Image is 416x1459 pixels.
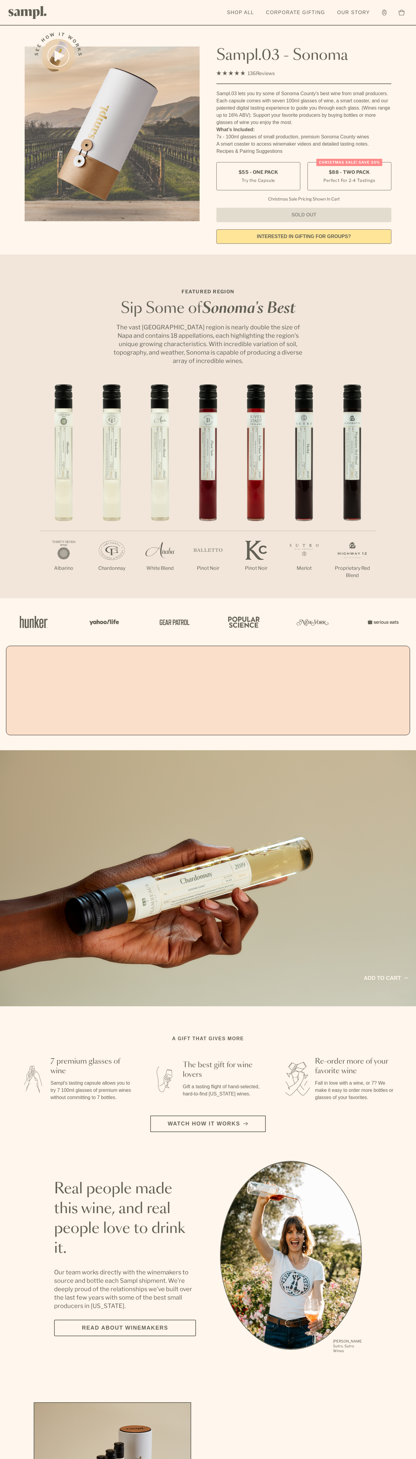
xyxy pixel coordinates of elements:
[50,1080,132,1101] p: Sampl's tasting capsule allows you to try 7 100ml glasses of premium wines without committing to ...
[329,169,370,176] span: $88 - Two Pack
[216,229,391,244] a: interested in gifting for groups?
[183,1060,265,1080] h3: The best gift for wine lovers
[216,148,391,155] li: Recipes & Pairing Suggestions
[54,1320,196,1336] a: Read about Winemakers
[85,609,121,635] img: Artboard_6_04f9a106-072f-468a-bdd7-f11783b05722_x450.png
[88,384,136,591] li: 2 / 7
[136,384,184,591] li: 3 / 7
[239,169,278,176] span: $55 - One Pack
[216,208,391,222] button: Sold Out
[248,71,256,76] span: 136
[280,565,328,572] p: Merlot
[256,71,275,76] span: Reviews
[263,6,328,19] a: Corporate Gifting
[216,133,391,140] li: 7x - 100ml glasses of small production, premium Sonoma County wines
[16,609,52,635] img: Artboard_1_c8cd28af-0030-4af1-819c-248e302c7f06_x450.png
[54,1268,196,1310] p: Our team works directly with the winemakers to source and bottle each Sampl shipment. We’re deepl...
[112,288,304,295] p: Featured Region
[295,609,331,635] img: Artboard_3_0b291449-6e8c-4d07-b2c2-3f3601a19cd1_x450.png
[216,90,391,126] div: Sampl.03 lets you try some of Sonoma County's best wine from small producers. Each capsule comes ...
[364,609,400,635] img: Artboard_7_5b34974b-f019-449e-91fb-745f8d0877ee_x450.png
[155,609,191,635] img: Artboard_5_7fdae55a-36fd-43f7-8bfd-f74a06a2878e_x450.png
[183,1083,265,1098] p: Gift a tasting flight of hand-selected, hard-to-find [US_STATE] wines.
[220,1161,362,1354] div: slide 1
[334,6,373,19] a: Our Story
[315,1080,397,1101] p: Fall in love with a wine, or 7? We make it easy to order more bottles or glasses of your favorites.
[323,177,375,183] small: Perfect For 2-4 Tastings
[224,6,257,19] a: Shop All
[280,384,328,591] li: 6 / 7
[232,384,280,591] li: 5 / 7
[184,384,232,591] li: 4 / 7
[216,127,255,132] strong: What’s Included:
[112,323,304,365] p: The vast [GEOGRAPHIC_DATA] region is nearly double the size of Napa and contains 18 appellations,...
[315,1057,397,1076] h3: Re-order more of your favorite wine
[150,1116,266,1132] button: Watch how it works
[184,565,232,572] p: Pinot Noir
[328,384,376,598] li: 7 / 7
[50,1057,132,1076] h3: 7 premium glasses of wine
[54,1179,196,1258] h2: Real people made this wine, and real people love to drink it.
[232,565,280,572] p: Pinot Noir
[265,196,343,202] li: Christmas Sale Pricing Shown In Cart
[136,565,184,572] p: White Blend
[216,47,391,65] h1: Sampl.03 - Sonoma
[317,159,382,166] div: Christmas SALE! Save 20%
[328,565,376,579] p: Proprietary Red Blend
[41,39,75,73] button: See how it works
[40,565,88,572] p: Albarino
[216,140,391,148] li: A smart coaster to access winemaker videos and detailed tasting notes.
[220,1161,362,1354] ul: carousel
[242,177,275,183] small: Try the Capsule
[25,47,200,221] img: Sampl.03 - Sonoma
[333,1339,362,1353] p: [PERSON_NAME] Sutro, Sutro Wines
[40,384,88,591] li: 1 / 7
[364,974,408,982] a: Add to cart
[172,1035,244,1042] h2: A gift that gives more
[112,301,304,316] h2: Sip Some of
[88,565,136,572] p: Chardonnay
[225,609,261,635] img: Artboard_4_28b4d326-c26e-48f9-9c80-911f17d6414e_x450.png
[202,301,295,316] em: Sonoma's Best
[216,69,275,77] div: 136Reviews
[8,6,47,19] img: Sampl logo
